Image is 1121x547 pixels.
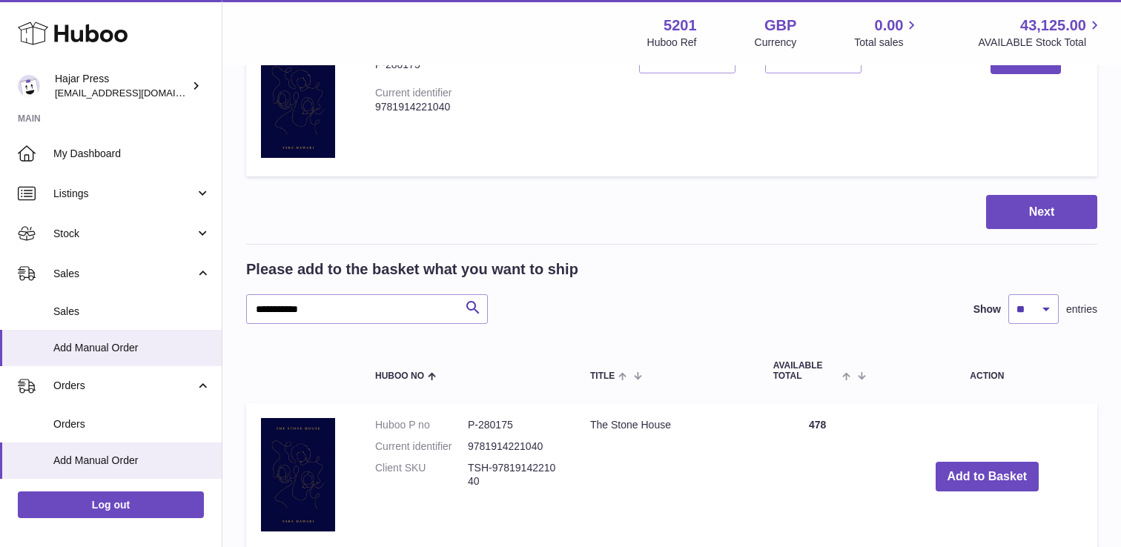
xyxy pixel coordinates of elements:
[375,100,475,114] div: 9781914221040
[764,16,796,36] strong: GBP
[55,72,188,100] div: Hajar Press
[53,147,211,161] span: My Dashboard
[246,259,578,279] h2: Please add to the basket what you want to ship
[468,440,560,454] dd: 9781914221040
[53,227,195,241] span: Stock
[18,491,204,518] a: Log out
[978,36,1103,50] span: AVAILABLE Stock Total
[664,16,697,36] strong: 5201
[936,462,1039,492] button: Add to Basket
[375,371,424,381] span: Huboo no
[875,16,904,36] span: 0.00
[877,346,1097,395] th: Action
[375,440,468,454] dt: Current identifier
[468,418,560,432] dd: P-280175
[755,36,797,50] div: Currency
[53,305,211,319] span: Sales
[468,461,560,489] dd: TSH-9781914221040
[18,75,40,97] img: editorial@hajarpress.com
[1066,302,1097,316] span: entries
[55,87,218,99] span: [EMAIL_ADDRESS][DOMAIN_NAME]
[375,418,468,432] dt: Huboo P no
[978,16,1103,50] a: 43,125.00 AVAILABLE Stock Total
[53,379,195,393] span: Orders
[53,417,211,431] span: Orders
[854,16,920,50] a: 0.00 Total sales
[773,361,839,380] span: AVAILABLE Total
[53,454,211,468] span: Add Manual Order
[261,418,335,532] img: The Stone House
[375,87,452,99] div: Current identifier
[53,187,195,201] span: Listings
[647,36,697,50] div: Huboo Ref
[973,302,1001,316] label: Show
[375,461,468,489] dt: Client SKU
[53,341,211,355] span: Add Manual Order
[590,371,615,381] span: Title
[854,36,920,50] span: Total sales
[261,44,335,158] img: The Stone House
[1020,16,1086,36] span: 43,125.00
[986,195,1097,230] button: Next
[490,29,624,176] td: The Stone House
[53,267,195,281] span: Sales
